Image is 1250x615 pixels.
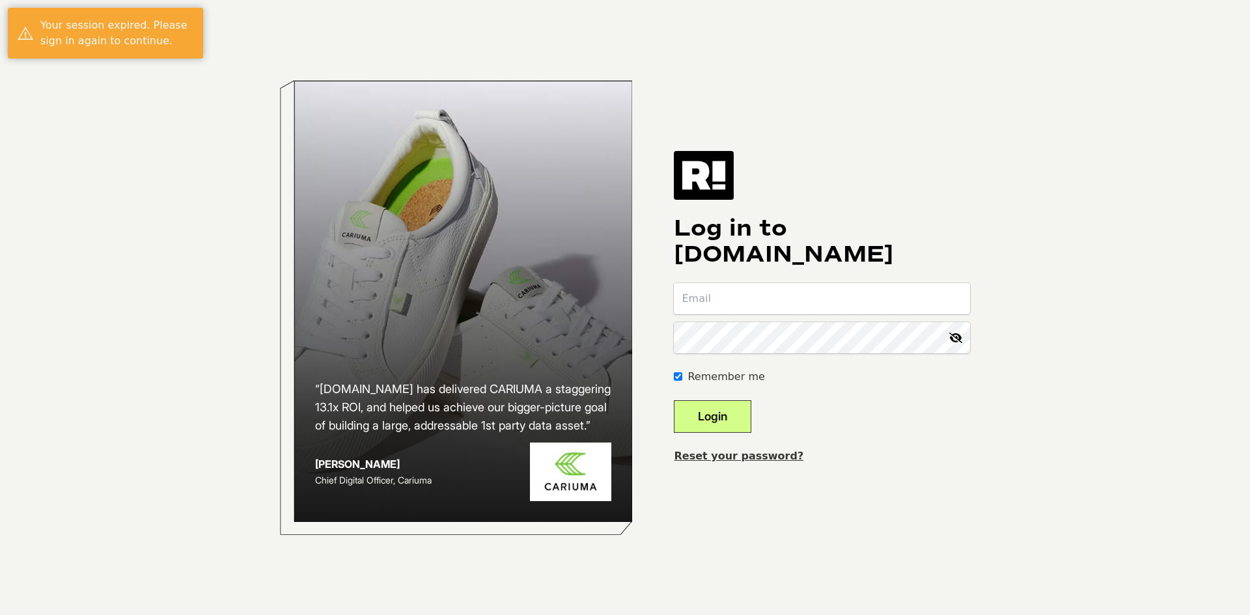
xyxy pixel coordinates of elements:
h2: “[DOMAIN_NAME] has delivered CARIUMA a staggering 13.1x ROI, and helped us achieve our bigger-pic... [315,380,612,435]
label: Remember me [687,369,764,385]
button: Login [674,400,751,433]
h1: Log in to [DOMAIN_NAME] [674,215,970,267]
img: Retention.com [674,151,734,199]
img: Cariuma [530,443,611,502]
div: Your session expired. Please sign in again to continue. [40,18,193,49]
a: Reset your password? [674,450,803,462]
span: Chief Digital Officer, Cariuma [315,474,432,485]
strong: [PERSON_NAME] [315,458,400,471]
input: Email [674,283,970,314]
